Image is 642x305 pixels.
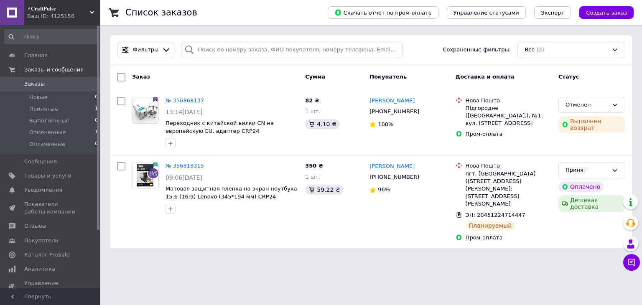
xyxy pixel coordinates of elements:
[466,104,552,127] div: Підгородне ([GEOGRAPHIC_DATA].), №1: вул. [STREET_ADDRESS]
[466,212,525,218] span: ЭН: 20451224714447
[558,195,625,212] div: Дешевая доставка
[24,80,45,88] span: Заказы
[24,251,69,259] span: Каталог ProSale
[328,6,438,19] button: Скачать отчет по пром-оплате
[132,74,150,80] span: Заказ
[95,129,98,136] span: 1
[24,201,77,216] span: Показатели работы компании
[368,172,421,183] div: [PHONE_NUMBER]
[29,140,65,148] span: Оплаченные
[4,29,99,44] input: Поиск
[24,172,71,180] span: Товары и услуги
[24,158,57,165] span: Сообщения
[558,116,625,133] div: Выполнен возврат
[27,5,90,13] span: ⚡𝐂𝐫𝐚𝐟𝐭𝐏𝐮𝐥𝐬𝐞
[24,186,62,194] span: Уведомления
[24,222,46,230] span: Отзывы
[378,121,393,127] span: 100%
[558,182,604,192] div: Оплачено
[95,117,98,125] span: 0
[95,105,98,113] span: 1
[29,94,48,101] span: Новые
[166,97,204,104] a: № 356868137
[566,101,608,109] div: Отменен
[623,254,640,271] button: Чат с покупателем
[305,119,339,129] div: 4.10 ₴
[447,6,526,19] button: Управление статусами
[29,129,66,136] span: Отмененные
[534,6,571,19] button: Экспорт
[466,221,515,231] div: Планируемый
[29,105,58,113] span: Принятые
[24,265,55,273] span: Аналитика
[24,237,59,244] span: Покупатели
[369,74,407,80] span: Покупатель
[305,97,319,104] span: 82 ₴
[536,46,544,53] span: (2)
[29,117,69,125] span: Выполненные
[466,97,552,104] div: Нова Пошта
[305,185,343,195] div: 59.22 ₴
[132,163,158,188] img: Фото товару
[466,162,552,170] div: Нова Пошта
[369,97,415,105] a: [PERSON_NAME]
[95,94,98,101] span: 0
[466,130,552,138] div: Пром-оплата
[334,9,432,16] span: Скачать отчет по пром-оплате
[579,6,634,19] button: Создать заказ
[466,170,552,208] div: пгт. [GEOGRAPHIC_DATA] ([STREET_ADDRESS][PERSON_NAME]: [STREET_ADDRESS][PERSON_NAME]
[305,174,320,180] span: 1 шт.
[525,46,535,54] span: Все
[305,74,325,80] span: Сумма
[166,186,297,200] a: Матовая защитная пленка на экран ноутбука 15.6 (16:9) Lenovo (345*194 мм) CRP24
[181,42,403,58] input: Поиск по номеру заказа, ФИО покупателя, номеру телефона, Email, номеру накладной
[132,97,158,123] img: Фото товару
[571,9,634,15] a: Создать заказ
[166,120,274,134] a: Переходник с китайской вилки CN на европейскую EU, адаптер CRP24
[566,166,608,175] div: Принят
[466,234,552,241] div: Пром-оплата
[24,66,84,74] span: Заказы и сообщения
[443,46,511,54] span: Сохраненные фильтры:
[453,10,519,16] span: Управление статусами
[558,74,579,80] span: Статус
[586,10,627,16] span: Создать заказ
[166,174,202,181] span: 09:06[DATE]
[166,109,202,115] span: 13:14[DATE]
[125,8,197,18] h1: Список заказов
[132,162,159,189] a: Фото товару
[378,186,390,193] span: 96%
[27,13,100,20] div: Ваш ID: 4125156
[368,106,421,117] div: [PHONE_NUMBER]
[541,10,564,16] span: Экспорт
[24,280,77,295] span: Управление сайтом
[132,97,159,124] a: Фото товару
[305,108,320,114] span: 1 шт.
[133,46,159,54] span: Фильтры
[166,163,204,169] a: № 356818315
[369,163,415,170] a: [PERSON_NAME]
[24,52,48,59] span: Главная
[456,74,515,80] span: Доставка и оплата
[95,140,98,148] span: 0
[305,163,323,169] span: 350 ₴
